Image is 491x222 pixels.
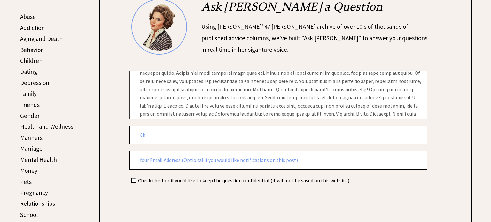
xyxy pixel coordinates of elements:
input: Your Email Address (Optional if you would like notifications on this post) [129,151,427,170]
td: Check this box if you'd like to keep the question confidential (it will not be saved on this webs... [138,177,350,184]
a: Children [20,57,43,65]
a: School [20,211,38,218]
a: Aging and Death [20,35,63,42]
a: Marriage [20,145,43,152]
a: Manners [20,134,43,142]
a: Health and Wellness [20,123,73,130]
input: Your Name or Nickname (Optional) [129,126,427,145]
div: Using [PERSON_NAME]' 47 [PERSON_NAME] archive of over 10's of thousands of published advice colum... [201,21,430,55]
a: Dating [20,68,37,75]
a: Behavior [20,46,43,54]
iframe: reCAPTCHA [129,192,227,217]
a: Pregnancy [20,189,48,196]
a: Addiction [20,24,45,32]
a: Family [20,90,37,97]
a: Relationships [20,200,55,207]
a: Depression [20,79,49,87]
a: Mental Health [20,156,57,164]
a: Gender [20,112,40,119]
a: Money [20,167,37,174]
a: Pets [20,178,32,186]
a: Friends [20,101,40,109]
